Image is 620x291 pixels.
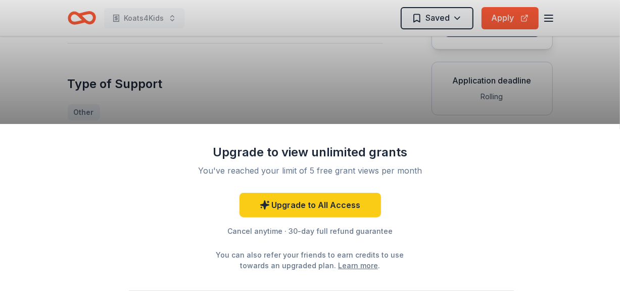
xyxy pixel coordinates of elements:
div: You've reached your limit of 5 free grant views per month [191,164,430,177]
div: You can also refer your friends to earn credits to use towards an upgraded plan. . [207,250,413,271]
a: Upgrade to All Access [240,193,381,217]
div: Cancel anytime · 30-day full refund guarantee [179,225,442,237]
a: Learn more [338,260,378,271]
div: Upgrade to view unlimited grants [179,144,442,160]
